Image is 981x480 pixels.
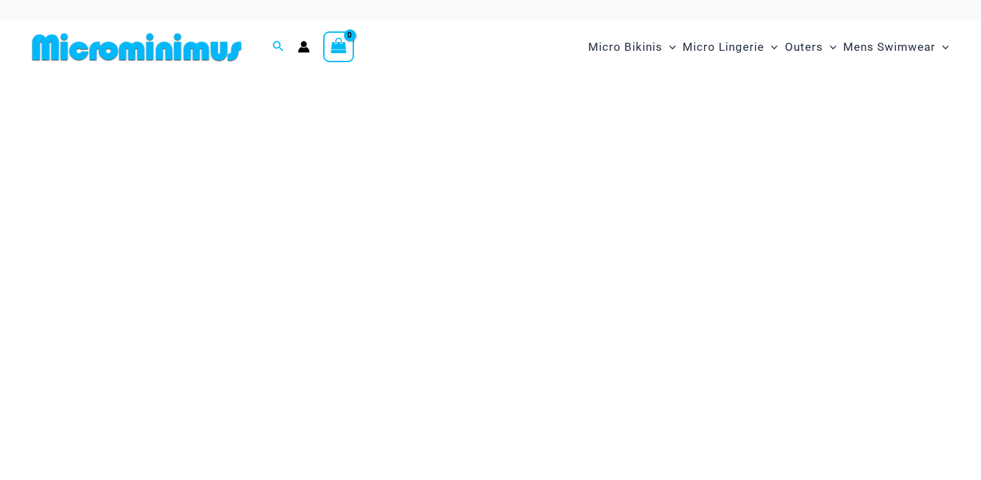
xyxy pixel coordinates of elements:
[27,32,247,62] img: MM SHOP LOGO FLAT
[823,30,836,64] span: Menu Toggle
[583,25,954,70] nav: Site Navigation
[298,41,310,53] a: Account icon link
[679,27,781,68] a: Micro LingerieMenu ToggleMenu Toggle
[785,30,823,64] span: Outers
[588,30,662,64] span: Micro Bikinis
[683,30,764,64] span: Micro Lingerie
[585,27,679,68] a: Micro BikinisMenu ToggleMenu Toggle
[272,39,284,55] a: Search icon link
[843,30,935,64] span: Mens Swimwear
[840,27,952,68] a: Mens SwimwearMenu ToggleMenu Toggle
[935,30,949,64] span: Menu Toggle
[323,31,354,62] a: View Shopping Cart, empty
[662,30,676,64] span: Menu Toggle
[782,27,840,68] a: OutersMenu ToggleMenu Toggle
[764,30,778,64] span: Menu Toggle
